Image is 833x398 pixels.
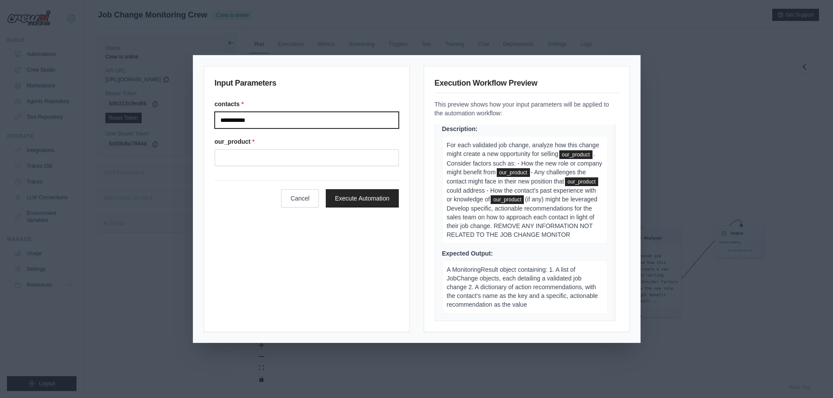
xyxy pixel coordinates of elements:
iframe: Chat Widget [789,356,833,398]
h3: Input Parameters [215,77,399,93]
span: For each validated job change, analyze how this change might create a new opportunity for selling [447,142,599,157]
span: Description: [442,125,478,132]
span: A MonitoringResult object containing: 1. A list of JobChange objects, each detailing a validated ... [447,266,598,308]
label: our_product [215,137,399,146]
span: our_product [559,150,593,159]
span: our_product [491,195,524,204]
h3: Execution Workflow Preview [435,77,619,93]
button: Cancel [281,189,319,208]
span: our_product [497,168,530,177]
span: - Any challenges the contact might face in their new position that [447,169,586,185]
span: Expected Output: [442,250,493,257]
p: This preview shows how your input parameters will be applied to the automation workflow: [435,100,619,118]
span: our_product [565,177,598,186]
span: . Consider factors such as: - How the new role or company might benefit from [447,150,603,175]
span: could address - How the contact's past experience with or knowledge of [447,187,596,203]
span: (if any) might be leveraged Develop specific, actionable recommendations for the sales team on ho... [447,196,598,238]
label: contacts [215,100,399,108]
button: Execute Automation [326,189,399,208]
